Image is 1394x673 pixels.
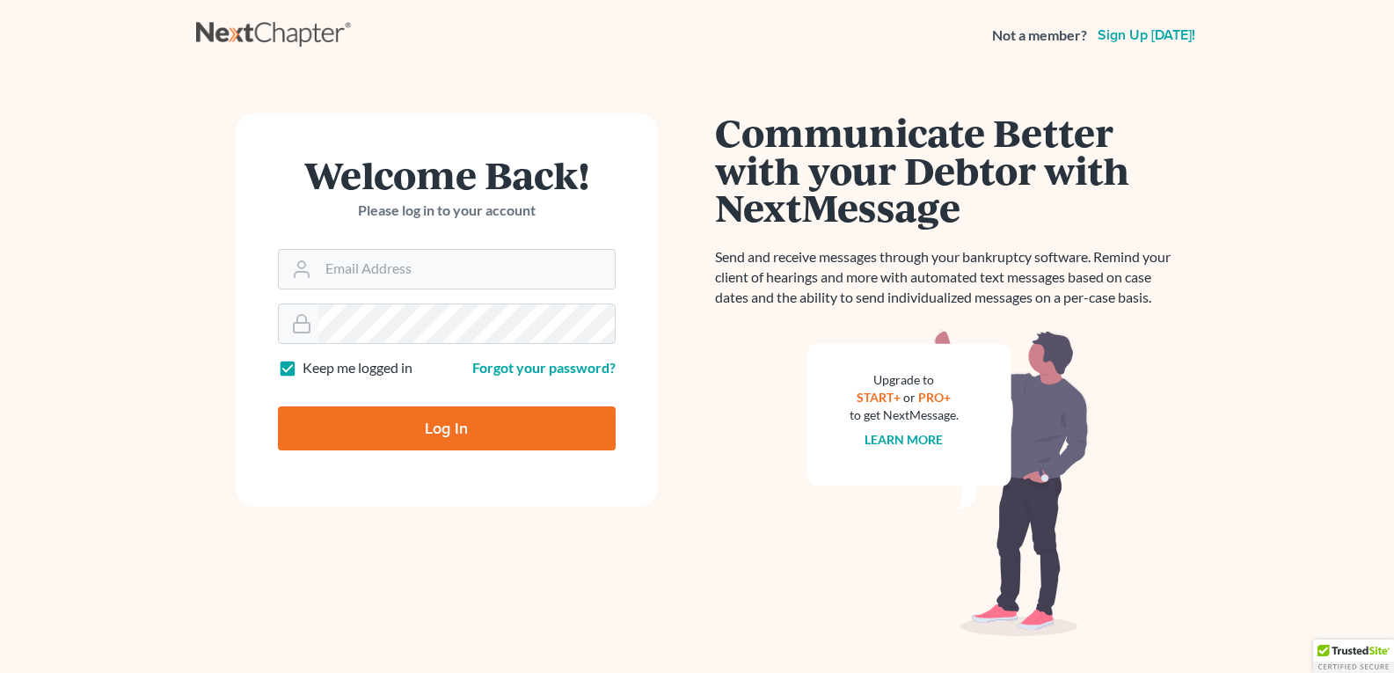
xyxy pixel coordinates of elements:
[715,247,1181,308] p: Send and receive messages through your bankruptcy software. Remind your client of hearings and mo...
[857,390,901,405] a: START+
[472,359,616,376] a: Forgot your password?
[715,113,1181,226] h1: Communicate Better with your Debtor with NextMessage
[278,156,616,194] h1: Welcome Back!
[1094,28,1199,42] a: Sign up [DATE]!
[318,250,615,289] input: Email Address
[865,432,943,447] a: Learn more
[918,390,951,405] a: PRO+
[278,406,616,450] input: Log In
[1313,640,1394,673] div: TrustedSite Certified
[850,406,959,424] div: to get NextMessage.
[850,371,959,389] div: Upgrade to
[903,390,916,405] span: or
[303,358,412,378] label: Keep me logged in
[807,329,1089,637] img: nextmessage_bg-59042aed3d76b12b5cd301f8e5b87938c9018125f34e5fa2b7a6b67550977c72.svg
[992,26,1087,46] strong: Not a member?
[278,201,616,221] p: Please log in to your account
